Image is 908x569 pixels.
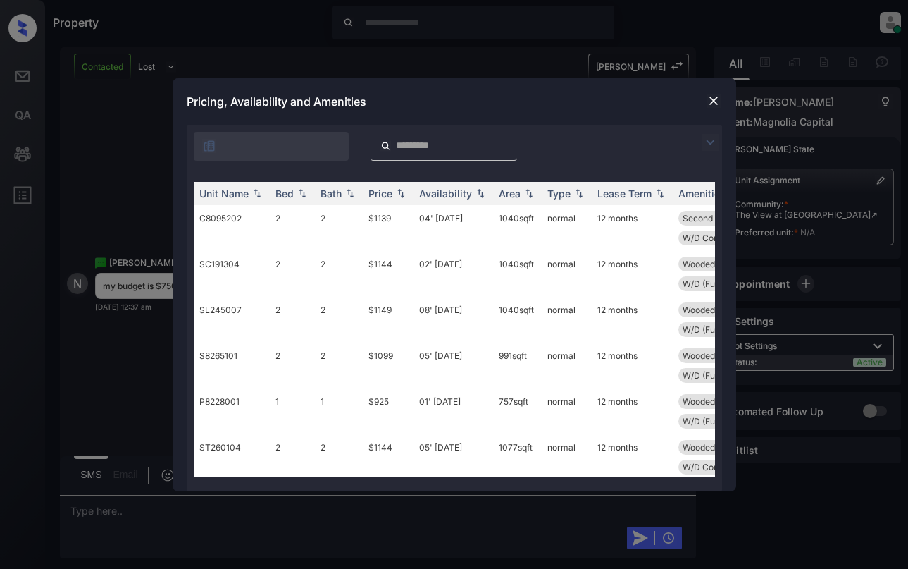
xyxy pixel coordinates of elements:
td: SC191304 [194,251,270,297]
img: sorting [473,188,487,198]
span: Wooded View [683,396,737,407]
img: sorting [653,188,667,198]
span: Wooded View [683,442,737,453]
td: 2 [315,297,363,343]
td: normal [542,251,592,297]
td: $1144 [363,434,413,480]
td: $1144 [363,251,413,297]
img: sorting [295,188,309,198]
div: Lease Term [597,188,652,200]
td: normal [542,297,592,343]
td: ST260104 [194,434,270,480]
td: $1099 [363,343,413,388]
span: Wooded View [683,259,737,269]
td: 1040 sqft [493,205,542,251]
td: $1149 [363,297,413,343]
div: Unit Name [199,188,249,200]
td: 12 months [592,343,673,388]
td: 05' [DATE] [413,343,493,388]
img: icon-zuma [202,139,216,153]
td: 1 [270,388,315,434]
td: 991 sqft [493,343,542,388]
td: 05' [DATE] [413,434,493,480]
td: 2 [270,343,315,388]
span: Wooded View [683,305,737,315]
div: Availability [419,188,472,200]
td: 1 [315,388,363,434]
td: $925 [363,388,413,434]
td: 2 [270,205,315,251]
span: W/D Connections [683,233,752,243]
div: Type [547,188,571,200]
td: 2 [270,297,315,343]
td: 2 [315,205,363,251]
td: normal [542,434,592,480]
div: Bed [275,188,294,200]
td: C8095202 [194,205,270,251]
div: Bath [321,188,342,200]
img: icon-zuma [702,134,719,151]
td: 2 [270,251,315,297]
div: Price [368,188,392,200]
td: normal [542,388,592,434]
td: 12 months [592,434,673,480]
td: 12 months [592,297,673,343]
img: close [707,94,721,108]
div: Amenities [678,188,726,200]
span: W/D (Full Sized... [683,370,750,381]
td: S8265101 [194,343,270,388]
td: normal [542,343,592,388]
span: Second Floor [683,213,735,224]
td: normal [542,205,592,251]
td: 2 [315,251,363,297]
span: W/D Connections [683,462,752,472]
span: Wooded View [683,350,737,361]
td: SL245007 [194,297,270,343]
div: Area [499,188,521,200]
td: 12 months [592,388,673,434]
td: 2 [270,434,315,480]
td: 757 sqft [493,388,542,434]
span: W/D (Full Sized... [683,279,750,289]
td: 12 months [592,251,673,297]
span: W/D (Full Sized... [683,324,750,335]
img: sorting [522,188,536,198]
img: sorting [394,188,408,198]
img: sorting [343,188,357,198]
td: 1077 sqft [493,434,542,480]
td: 02' [DATE] [413,251,493,297]
span: W/D (Full Sized... [683,416,750,427]
img: sorting [250,188,264,198]
td: 12 months [592,205,673,251]
td: 2 [315,434,363,480]
td: 04' [DATE] [413,205,493,251]
img: sorting [572,188,586,198]
td: $1139 [363,205,413,251]
td: 1040 sqft [493,297,542,343]
td: 08' [DATE] [413,297,493,343]
td: 01' [DATE] [413,388,493,434]
td: P8228001 [194,388,270,434]
td: 1040 sqft [493,251,542,297]
img: icon-zuma [380,140,391,152]
div: Pricing, Availability and Amenities [173,78,736,125]
td: 2 [315,343,363,388]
